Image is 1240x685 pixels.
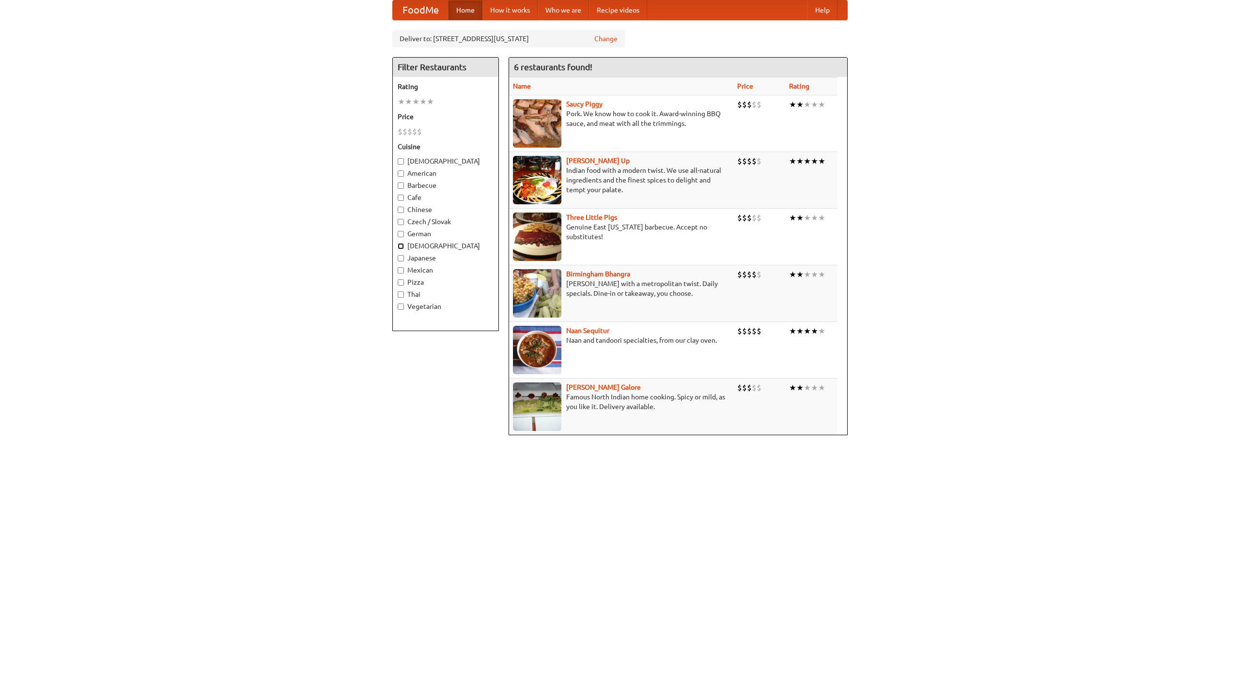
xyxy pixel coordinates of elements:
[427,96,434,107] li: ★
[398,217,494,227] label: Czech / Slovak
[811,99,818,110] li: ★
[513,269,561,318] img: bhangra.jpg
[796,326,804,336] li: ★
[449,0,482,20] a: Home
[513,335,729,345] p: Naan and tandoori specialties, from our clay oven.
[566,327,609,335] a: Naan Sequitur
[818,156,825,167] li: ★
[398,229,494,239] label: German
[757,156,761,167] li: $
[757,213,761,223] li: $
[807,0,837,20] a: Help
[398,96,405,107] li: ★
[742,156,747,167] li: $
[398,279,404,286] input: Pizza
[804,326,811,336] li: ★
[752,156,757,167] li: $
[742,382,747,393] li: $
[811,382,818,393] li: ★
[789,99,796,110] li: ★
[398,243,404,249] input: [DEMOGRAPHIC_DATA]
[513,156,561,204] img: curryup.jpg
[742,213,747,223] li: $
[789,213,796,223] li: ★
[757,269,761,280] li: $
[789,156,796,167] li: ★
[742,269,747,280] li: $
[752,326,757,336] li: $
[796,156,804,167] li: ★
[737,382,742,393] li: $
[398,302,494,311] label: Vegetarian
[789,382,796,393] li: ★
[398,219,404,225] input: Czech / Slovak
[513,82,531,90] a: Name
[752,269,757,280] li: $
[818,213,825,223] li: ★
[566,383,641,391] a: [PERSON_NAME] Galore
[398,142,494,152] h5: Cuisine
[589,0,647,20] a: Recipe videos
[818,326,825,336] li: ★
[811,156,818,167] li: ★
[796,382,804,393] li: ★
[398,168,494,178] label: American
[398,289,494,299] label: Thai
[737,326,742,336] li: $
[747,156,752,167] li: $
[513,166,729,195] p: Indian food with a modern twist. We use all-natural ingredients and the finest spices to delight ...
[514,62,592,72] ng-pluralize: 6 restaurants found!
[398,304,404,310] input: Vegetarian
[742,326,747,336] li: $
[752,382,757,393] li: $
[398,156,494,166] label: [DEMOGRAPHIC_DATA]
[818,99,825,110] li: ★
[594,34,618,44] a: Change
[398,170,404,177] input: American
[403,126,407,137] li: $
[804,213,811,223] li: ★
[566,213,617,221] a: Three Little Pigs
[392,30,625,47] div: Deliver to: [STREET_ADDRESS][US_STATE]
[566,100,603,108] a: Saucy Piggy
[417,126,422,137] li: $
[398,193,494,202] label: Cafe
[804,156,811,167] li: ★
[405,96,412,107] li: ★
[398,183,404,189] input: Barbecue
[398,231,404,237] input: German
[513,213,561,261] img: littlepigs.jpg
[752,99,757,110] li: $
[789,269,796,280] li: ★
[398,207,404,213] input: Chinese
[796,269,804,280] li: ★
[789,82,809,90] a: Rating
[747,382,752,393] li: $
[538,0,589,20] a: Who we are
[412,126,417,137] li: $
[566,270,630,278] b: Birmingham Bhangra
[818,269,825,280] li: ★
[737,269,742,280] li: $
[757,326,761,336] li: $
[566,157,630,165] a: [PERSON_NAME] Up
[407,126,412,137] li: $
[398,267,404,274] input: Mexican
[811,269,818,280] li: ★
[513,99,561,148] img: saucy.jpg
[796,213,804,223] li: ★
[398,181,494,190] label: Barbecue
[398,265,494,275] label: Mexican
[398,112,494,122] h5: Price
[742,99,747,110] li: $
[752,213,757,223] li: $
[811,213,818,223] li: ★
[398,277,494,287] label: Pizza
[393,58,498,77] h4: Filter Restaurants
[757,99,761,110] li: $
[398,126,403,137] li: $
